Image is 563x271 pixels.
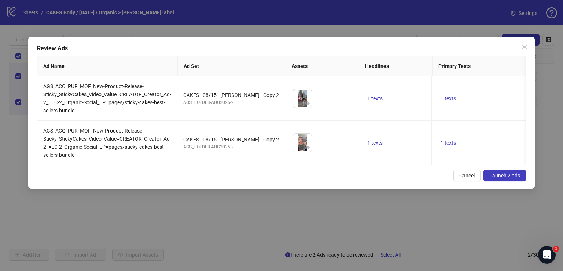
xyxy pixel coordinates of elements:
[177,56,286,76] th: Ad Set
[183,99,279,106] div: AGS_HOLDER-AUG2025-2
[286,56,359,76] th: Assets
[305,145,310,150] span: eye
[553,246,559,252] span: 1
[43,83,171,113] span: AGS_ACQ_PUR_MOF_New-Product-Release-Sticky_StickyCakes_Video_Value=CREATOR_Creator_Ad-2_=LC-2_Org...
[538,246,556,264] iframe: Intercom live chat
[453,170,481,181] button: Cancel
[293,89,312,108] img: Asset 1
[303,99,312,108] button: Preview
[364,138,386,147] button: 1 texts
[441,140,456,146] span: 1 texts
[438,138,459,147] button: 1 texts
[37,44,526,53] div: Review Ads
[459,173,475,178] span: Cancel
[438,94,459,103] button: 1 texts
[522,44,527,50] span: close
[183,135,279,144] div: CAKES - 08/15 - [PERSON_NAME] - Copy 2
[483,170,526,181] button: Launch 2 ads
[364,94,386,103] button: 1 texts
[432,56,524,76] th: Primary Texts
[367,140,383,146] span: 1 texts
[37,56,178,76] th: Ad Name
[43,128,171,158] span: AGS_ACQ_PUR_MOF_New-Product-Release-Sticky_StickyCakes_Video_Value=CREATOR_Creator_Ad-2_=LC-2_Org...
[359,56,432,76] th: Headlines
[303,143,312,152] button: Preview
[441,95,456,101] span: 1 texts
[293,134,312,152] img: Asset 1
[183,91,279,99] div: CAKES - 08/15 - [PERSON_NAME] - Copy 2
[183,144,279,151] div: AGS_HOLDER-AUG2025-2
[367,95,383,101] span: 1 texts
[489,173,520,178] span: Launch 2 ads
[519,41,530,53] button: Close
[305,101,310,106] span: eye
